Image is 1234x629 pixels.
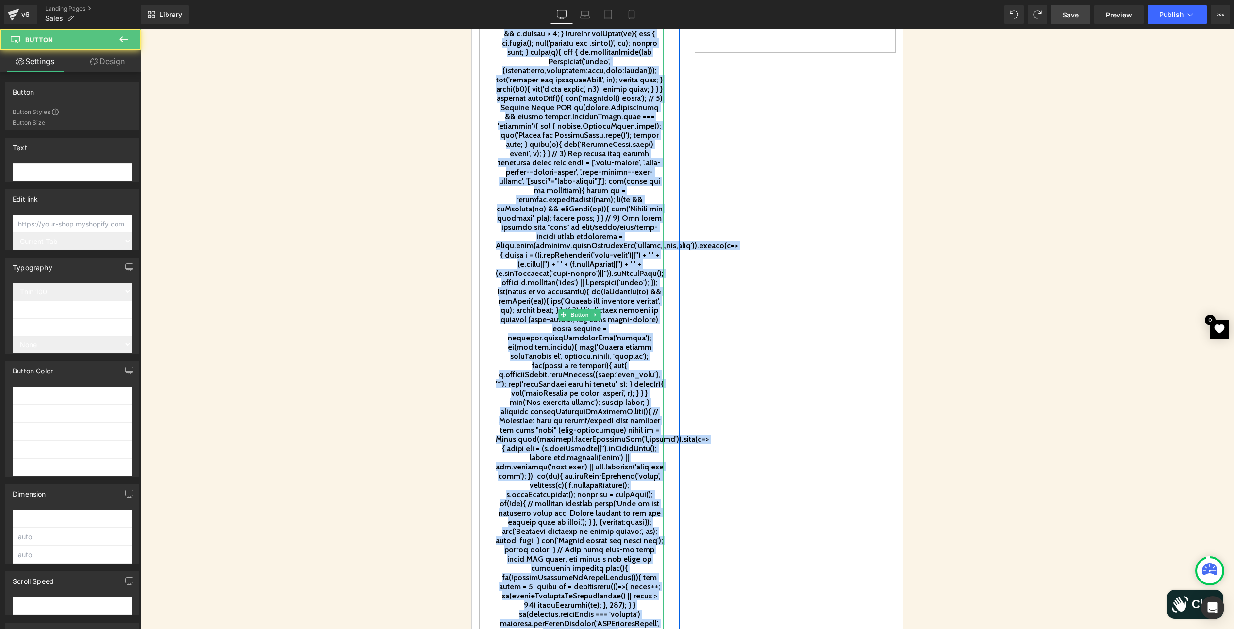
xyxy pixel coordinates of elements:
a: Preview [1094,5,1144,24]
a: Mobile [620,5,643,24]
a: Laptop [573,5,597,24]
a: Expand / Collapse [450,280,460,291]
div: v6 [19,8,32,21]
a: New Library [141,5,189,24]
span: Preview [1106,10,1132,20]
input: https://your-shop.myshopify.com [13,215,132,233]
button: Undo [1004,5,1024,24]
div: Dimension [13,484,46,498]
div: Edit link [13,190,38,203]
button: Publish [1148,5,1207,24]
a: v6 [4,5,37,24]
button: More [1211,5,1230,24]
div: Button [13,82,34,96]
div: Button Styles [13,108,132,115]
div: Text [13,138,27,152]
input: auto [13,546,132,564]
a: Tablet [597,5,620,24]
div: Typography [13,258,52,272]
div: Open Intercom Messenger [1201,596,1224,619]
div: Button Color [13,361,53,375]
a: Desktop [550,5,573,24]
span: Button [428,280,450,291]
a: Landing Pages [45,5,141,13]
span: Save [1063,10,1079,20]
input: auto [13,528,132,546]
span: Sales [45,15,63,22]
button: 0 [1069,290,1089,310]
button: Redo [1028,5,1047,24]
inbox-online-store-chat: Shopify online store chat [1024,561,1086,592]
div: Scroll Speed [13,572,54,585]
span: Button [25,36,53,44]
span: Publish [1159,11,1184,18]
span: 0 [1065,286,1075,296]
div: Button Size [13,119,132,126]
a: Design [72,50,143,72]
span: Library [159,10,182,19]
